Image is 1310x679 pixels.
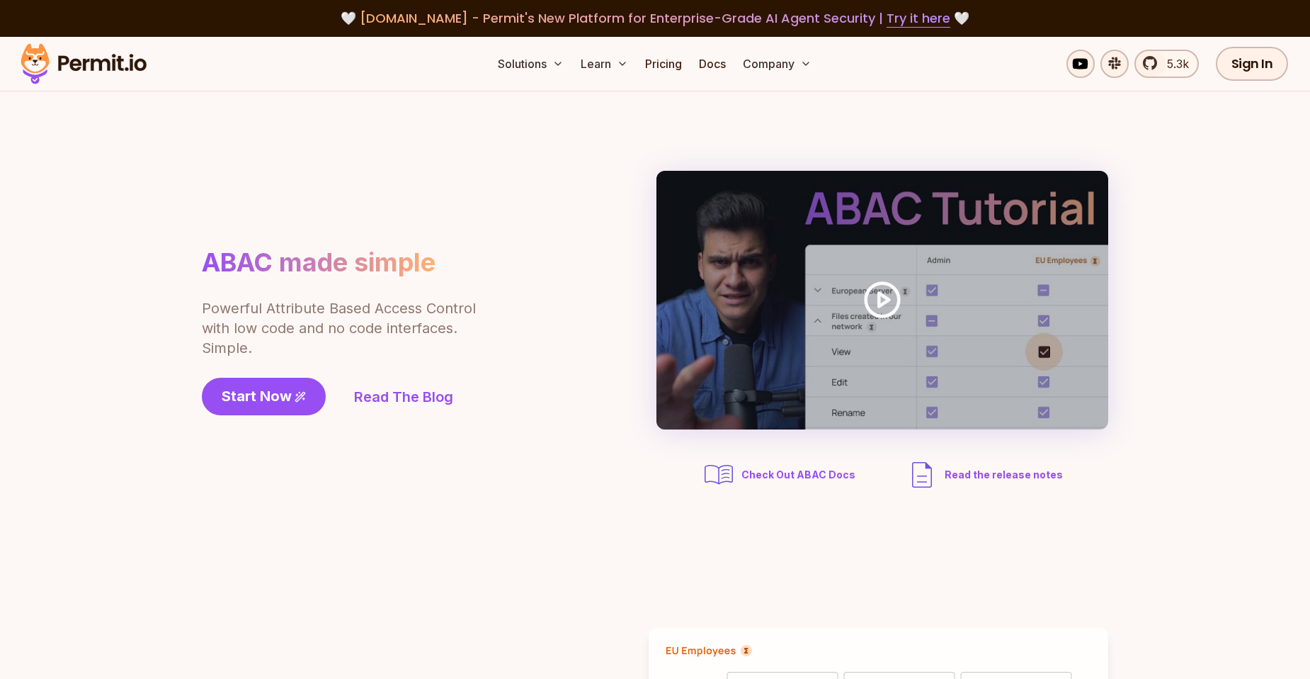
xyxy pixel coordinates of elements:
[702,458,736,492] img: abac docs
[492,50,569,78] button: Solutions
[360,9,950,27] span: [DOMAIN_NAME] - Permit's New Platform for Enterprise-Grade AI Agent Security |
[693,50,731,78] a: Docs
[887,9,950,28] a: Try it here
[905,458,1063,492] a: Read the release notes
[222,386,292,406] span: Start Now
[1134,50,1199,78] a: 5.3k
[202,378,326,415] a: Start Now
[1158,55,1189,72] span: 5.3k
[34,9,1276,28] div: 🤍 🤍
[741,468,855,482] span: Check Out ABAC Docs
[737,50,817,78] button: Company
[702,458,860,492] a: Check Out ABAC Docs
[1216,47,1289,81] a: Sign In
[639,50,688,78] a: Pricing
[14,40,153,88] img: Permit logo
[905,458,939,492] img: description
[202,247,435,279] h1: ABAC made simple
[945,468,1063,482] span: Read the release notes
[354,387,453,407] a: Read The Blog
[202,298,478,358] p: Powerful Attribute Based Access Control with low code and no code interfaces. Simple.
[575,50,634,78] button: Learn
